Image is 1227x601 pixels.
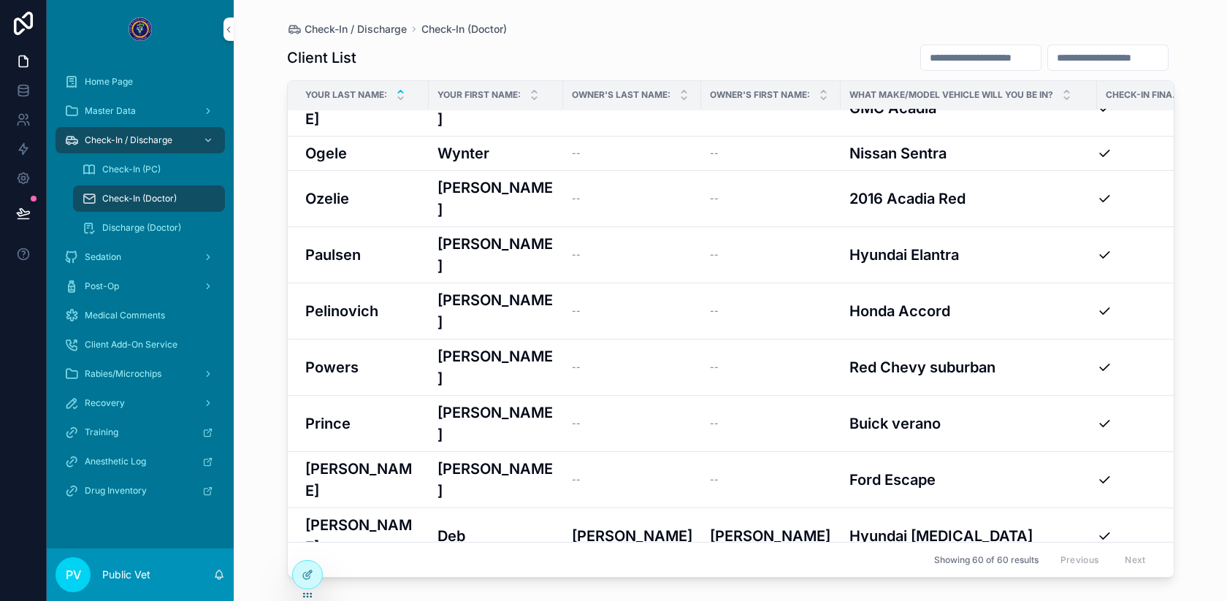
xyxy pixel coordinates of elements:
span: -- [572,305,581,317]
span: -- [572,148,581,159]
a: Hyundai [MEDICAL_DATA] [849,525,1088,547]
h3: Nissan Sentra [849,142,947,164]
h3: 2016 Acadia Red [849,188,966,210]
h3: Wynter [437,142,489,164]
span: -- [572,249,581,261]
a: [PERSON_NAME] [437,177,554,221]
a: Client Add-On Service [56,332,225,358]
a: Paulsen [305,244,420,266]
h3: Ozelie [305,188,349,210]
p: Public Vet [102,567,150,582]
a: -- [710,474,832,486]
h3: Prince [305,413,351,435]
span: -- [710,193,719,204]
span: Your Last Name: [305,89,387,101]
img: App logo [129,18,152,41]
span: -- [572,193,581,204]
span: Sedation [85,251,121,263]
a: Post-Op [56,273,225,299]
a: -- [710,193,832,204]
span: Check-In / Discharge [85,134,172,146]
span: Drug Inventory [85,485,147,497]
a: Ogele [305,142,420,164]
h3: Hyundai Elantra [849,244,959,266]
a: -- [572,148,692,159]
a: Check-In / Discharge [287,22,407,37]
span: Check-In (Doctor) [421,22,507,37]
a: Recovery [56,390,225,416]
a: Buick verano [849,413,1088,435]
a: [PERSON_NAME] [572,525,692,547]
span: Post-Op [85,280,119,292]
a: Prince [305,413,420,435]
a: Master Data [56,98,225,124]
a: Pelinovich [305,300,420,322]
a: -- [572,418,692,429]
a: Anesthetic Log [56,448,225,475]
h3: Honda Accord [849,300,950,322]
a: [PERSON_NAME] [437,458,554,502]
a: [PERSON_NAME] [437,402,554,445]
h3: Paulsen [305,244,361,266]
a: 2016 Acadia Red [849,188,1088,210]
span: Check-In Finalized? [1106,89,1181,101]
span: Medical Comments [85,310,165,321]
a: -- [572,193,692,204]
a: -- [572,474,692,486]
span: Check-In (PC) [102,164,161,175]
span: Discharge (Doctor) [102,222,181,234]
a: Discharge (Doctor) [73,215,225,241]
span: Master Data [85,105,136,117]
h3: Ford Escape [849,469,936,491]
a: Ozelie [305,188,420,210]
a: Training [56,419,225,445]
a: Drug Inventory [56,478,225,504]
span: -- [572,474,581,486]
span: -- [572,418,581,429]
span: -- [710,148,719,159]
span: -- [572,361,581,373]
a: Ford Escape [849,469,1088,491]
span: Your First Name: [437,89,521,101]
span: -- [710,249,719,261]
a: Home Page [56,69,225,95]
span: Owner's Last Name: [572,89,670,101]
h3: Deb [437,525,465,547]
a: -- [710,305,832,317]
a: [PERSON_NAME] [437,345,554,389]
a: -- [710,361,832,373]
h3: Powers [305,356,359,378]
a: [PERSON_NAME] [305,514,420,558]
a: Honda Accord [849,300,1088,322]
h3: [PERSON_NAME] [437,233,554,277]
h3: Buick verano [849,413,941,435]
a: [PERSON_NAME] [710,525,832,547]
span: Rabies/Microchips [85,368,161,380]
a: Medical Comments [56,302,225,329]
span: Client Add-On Service [85,339,177,351]
span: -- [710,418,719,429]
span: Training [85,426,118,438]
span: What Make/Model Vehicle Will You Be In? [849,89,1053,101]
a: -- [572,361,692,373]
span: Check-In / Discharge [305,22,407,37]
h3: Hyundai [MEDICAL_DATA] [849,525,1033,547]
a: Hyundai Elantra [849,244,1088,266]
span: Owner's First Name: [710,89,810,101]
a: Red Chevy suburban [849,356,1088,378]
a: -- [710,418,832,429]
div: scrollable content [47,58,234,523]
a: [PERSON_NAME] [437,289,554,333]
a: Deb [437,525,554,547]
span: Showing 60 of 60 results [934,554,1039,566]
a: -- [572,249,692,261]
h3: [PERSON_NAME] [710,525,830,547]
a: Nissan Sentra [849,142,1088,164]
span: -- [710,305,719,317]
